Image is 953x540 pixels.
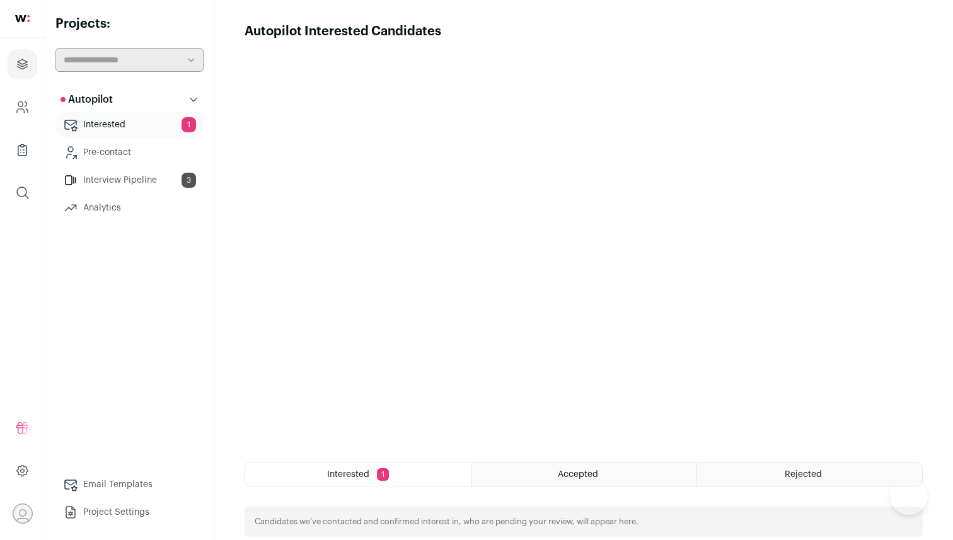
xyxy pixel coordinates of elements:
span: 1 [182,117,196,132]
a: Pre-contact [55,140,204,165]
h1: Autopilot Interested Candidates [245,23,441,40]
a: Project Settings [55,500,204,525]
p: Autopilot [61,92,113,107]
button: Open dropdown [13,503,33,524]
img: wellfound-shorthand-0d5821cbd27db2630d0214b213865d53afaa358527fdda9d0ea32b1df1b89c2c.svg [15,15,30,22]
a: Accepted [471,463,696,486]
span: 3 [182,173,196,188]
a: Analytics [55,195,204,221]
a: Company and ATS Settings [8,92,37,122]
iframe: Help Scout Beacon - Open [890,477,928,515]
span: Interested [327,470,369,479]
a: Company Lists [8,135,37,165]
a: Interested1 [55,112,204,137]
p: Candidates we’ve contacted and confirmed interest in, who are pending your review, will appear here. [255,517,638,527]
span: 1 [377,468,389,481]
button: Autopilot [55,87,204,112]
span: Rejected [785,470,822,479]
span: Accepted [558,470,598,479]
a: Rejected [697,463,922,486]
h2: Projects: [55,15,204,33]
a: Email Templates [55,472,204,497]
iframe: Autopilot Interested [245,40,923,447]
a: Projects [8,49,37,79]
a: Interview Pipeline3 [55,168,204,193]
